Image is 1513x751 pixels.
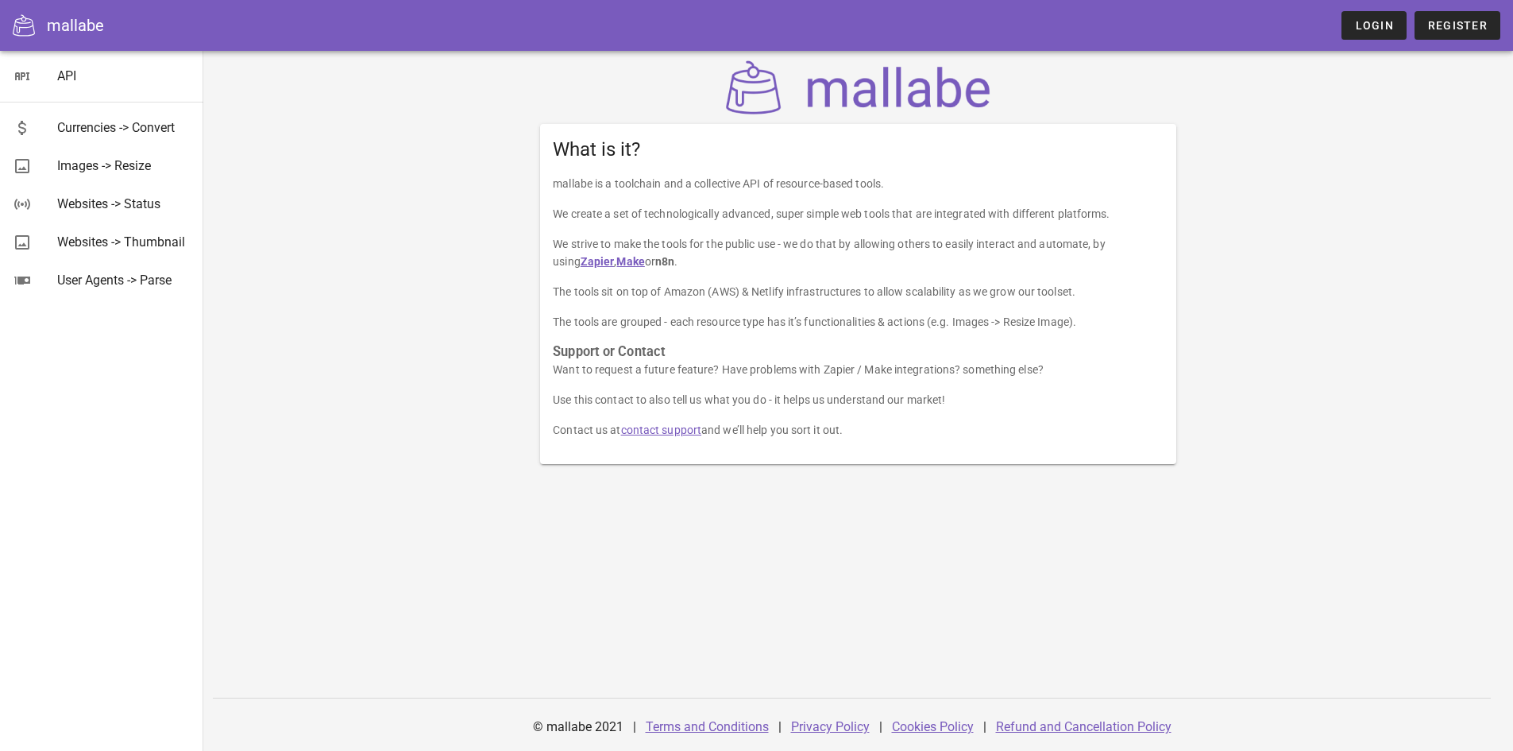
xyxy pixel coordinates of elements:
[553,235,1164,270] p: We strive to make the tools for the public use - we do that by allowing others to easily interact...
[892,719,974,734] a: Cookies Policy
[553,343,1164,361] h3: Support or Contact
[57,196,191,211] div: Websites -> Status
[1341,11,1406,40] a: Login
[57,68,191,83] div: API
[879,708,882,746] div: |
[581,255,615,268] a: Zapier
[646,719,769,734] a: Terms and Conditions
[57,273,191,288] div: User Agents -> Parse
[57,234,191,250] div: Websites -> Thumbnail
[791,719,870,734] a: Privacy Policy
[523,708,633,746] div: © mallabe 2021
[553,175,1164,192] p: mallabe is a toolchain and a collective API of resource-based tools.
[778,708,782,746] div: |
[1415,11,1500,40] a: Register
[47,14,104,37] div: mallabe
[540,124,1176,175] div: What is it?
[57,158,191,173] div: Images -> Resize
[996,719,1171,734] a: Refund and Cancellation Policy
[983,708,986,746] div: |
[553,421,1164,439] p: Contact us at and we’ll help you sort it out.
[553,205,1164,223] p: We create a set of technologically advanced, super simple web tools that are integrated with diff...
[655,255,674,268] strong: n8n
[57,120,191,135] div: Currencies -> Convert
[553,391,1164,408] p: Use this contact to also tell us what you do - it helps us understand our market!
[616,255,644,268] a: Make
[1354,19,1393,32] span: Login
[1427,19,1488,32] span: Register
[553,283,1164,300] p: The tools sit on top of Amazon (AWS) & Netlify infrastructures to allow scalability as we grow ou...
[553,313,1164,331] p: The tools are grouped - each resource type has it’s functionalities & actions (e.g. Images -> Res...
[553,361,1164,378] p: Want to request a future feature? Have problems with Zapier / Make integrations? something else?
[722,60,995,114] img: mallabe Logo
[621,424,702,436] a: contact support
[633,708,636,746] div: |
